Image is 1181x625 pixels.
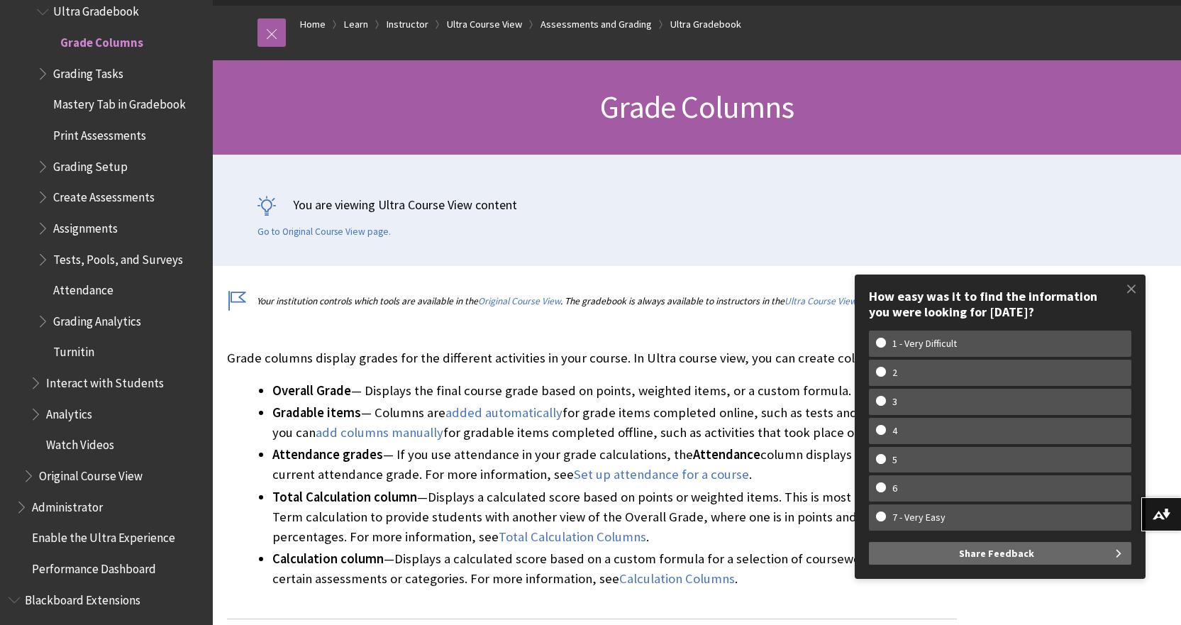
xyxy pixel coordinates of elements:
[876,511,962,524] w-span: 7 - Very Easy
[46,433,114,453] span: Watch Videos
[53,93,186,112] span: Mastery Tab in Gradebook
[257,196,1137,214] p: You are viewing Ultra Course View content
[869,542,1131,565] button: Share Feedback
[272,381,957,401] li: — Displays the final course grade based on points, weighted items, or a custom formula.
[272,551,384,567] span: Calculation column
[876,425,914,437] w-span: 4
[25,588,140,607] span: Blackboard Extensions
[445,404,562,421] a: added automatically
[869,289,1131,319] div: How easy was it to find the information you were looking for [DATE]?
[272,404,361,421] span: Gradable items
[383,446,693,463] span: — If you use attendance in your grade calculations, the
[53,185,155,204] span: Create Assessments
[300,16,326,33] a: Home
[600,87,794,126] span: Grade Columns
[784,295,856,307] a: Ultra Course View
[53,123,146,143] span: Print Assessments
[316,424,443,441] a: add columns manually
[876,482,914,494] w-span: 6
[272,489,417,505] span: Total Calculation column
[272,549,957,589] li: —
[39,464,143,483] span: Original Course View
[619,570,735,587] span: Calculation Columns
[272,551,948,587] span: Displays a calculated score based on a custom formula for a selection of coursework, such as only...
[499,529,646,546] a: Total Calculation Columns
[540,16,652,33] a: Assessments and Grading
[60,31,143,50] span: Grade Columns
[32,495,103,514] span: Administrator
[316,424,443,441] span: add columns manually
[53,62,123,81] span: Grading Tasks
[53,248,183,267] span: Tests, Pools, and Surveys
[361,404,445,421] span: — Columns are
[670,16,741,33] a: Ultra Gradebook
[735,570,738,587] span: .
[272,404,950,441] span: for grade items completed online, such as tests and assignments, or you can
[693,446,760,463] span: Attendance
[53,309,141,328] span: Grading Analytics
[227,294,957,308] p: Your institution controls which tools are available in the . The gradebook is always available to...
[53,341,94,360] span: Turnitin
[272,489,943,545] span: Displays a calculated score based on points or weighted items. This is most often used for a Term...
[53,278,113,297] span: Attendance
[876,454,914,466] w-span: 5
[646,529,649,545] span: .
[876,338,973,350] w-span: 1 - Very Difficult
[53,216,118,236] span: Assignments
[257,226,391,238] a: Go to Original Course View page.
[876,367,914,379] w-span: 2
[876,396,914,408] w-span: 3
[443,424,938,441] span: for gradable items completed offline, such as activities that took place outside of class.
[53,155,128,174] span: Grading Setup
[46,371,164,390] span: Interact with Students
[32,557,156,576] span: Performance Dashboard
[227,350,909,366] span: Grade columns display grades for the different activities in your course. In Ultra course view, y...
[32,526,175,546] span: Enable the Ultra Experience
[272,445,957,485] li: .
[959,542,1034,565] span: Share Feedback
[272,487,957,547] li: —
[272,382,351,399] span: Overall Grade
[619,570,735,587] a: Calculation Columns
[344,16,368,33] a: Learn
[478,295,560,307] a: Original Course View
[574,466,749,483] a: Set up attendance for a course
[46,402,92,421] span: Analytics
[272,446,383,463] span: Attendance grades
[447,16,522,33] a: Ultra Course View
[387,16,428,33] a: Instructor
